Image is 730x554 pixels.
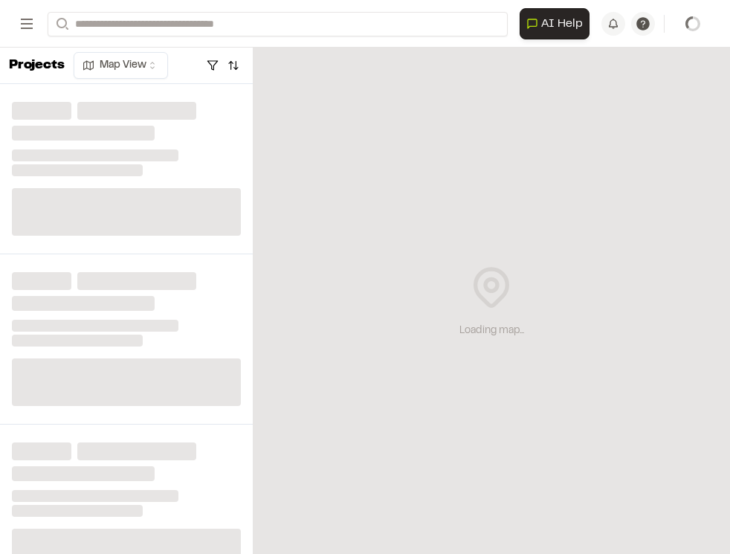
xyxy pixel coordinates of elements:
span: AI Help [541,15,583,33]
div: Loading map... [459,323,524,339]
button: Search [48,12,74,36]
div: Open AI Assistant [520,8,595,39]
p: Projects [9,56,65,76]
button: Open AI Assistant [520,8,590,39]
